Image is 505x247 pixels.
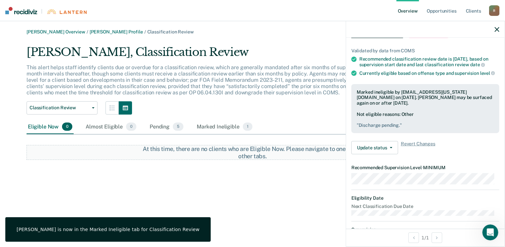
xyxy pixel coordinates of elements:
div: R [489,5,500,16]
div: Almost Eligible [84,120,138,134]
span: | [37,9,46,14]
iframe: Intercom live chat [482,224,498,240]
span: 1 [243,123,252,131]
span: 0 [62,123,72,131]
span: / [85,29,90,34]
div: Currently eligible based on offense type and supervision [359,70,499,76]
a: [PERSON_NAME] Overview [27,29,85,34]
span: level [480,71,495,76]
a: [PERSON_NAME] Profile [90,29,143,34]
dt: Recommended Supervision Level MINIMUM [351,165,499,171]
span: 0 [126,123,136,131]
span: Classification Review [147,29,194,34]
div: Pending [148,120,185,134]
dt: Supervision [351,227,499,232]
img: Lantern [46,9,87,14]
p: This alert helps staff identify clients due or overdue for a classification review, which are gen... [27,64,403,96]
div: Marked ineligible by [EMAIL_ADDRESS][US_STATE][DOMAIN_NAME] on [DATE]. [PERSON_NAME] may be surfa... [357,89,494,106]
span: Classification Review [351,31,403,38]
div: Validated by data from COMS [351,48,499,54]
img: Recidiviz [5,7,37,14]
span: Revert Changes [401,141,435,154]
div: At this time, there are no clients who are Eligible Now. Please navigate to one of the other tabs. [140,145,365,160]
button: Update status [351,141,398,154]
div: 1 / 1 [346,229,505,246]
div: Recommended classification review date is [DATE], based on supervision start date and last classi... [359,56,499,68]
dt: Next Classification Due Date [351,204,499,209]
button: Previous Opportunity [408,232,419,243]
div: Not eligible reasons: Other [357,112,494,128]
span: • [422,165,423,170]
div: [PERSON_NAME] is now in the Marked Ineligible tab for Classification Review [17,226,199,232]
span: date [470,62,485,67]
span: Classification Review [30,105,89,111]
pre: " Discharge pending. " [357,123,494,128]
div: Eligible Now [27,120,74,134]
div: [PERSON_NAME], Classification Review [27,45,405,64]
button: Next Opportunity [432,232,442,243]
dt: Eligibility Date [351,195,499,201]
span: 5 [173,123,183,131]
span: / [143,29,147,34]
div: Marked Ineligible [195,120,254,134]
